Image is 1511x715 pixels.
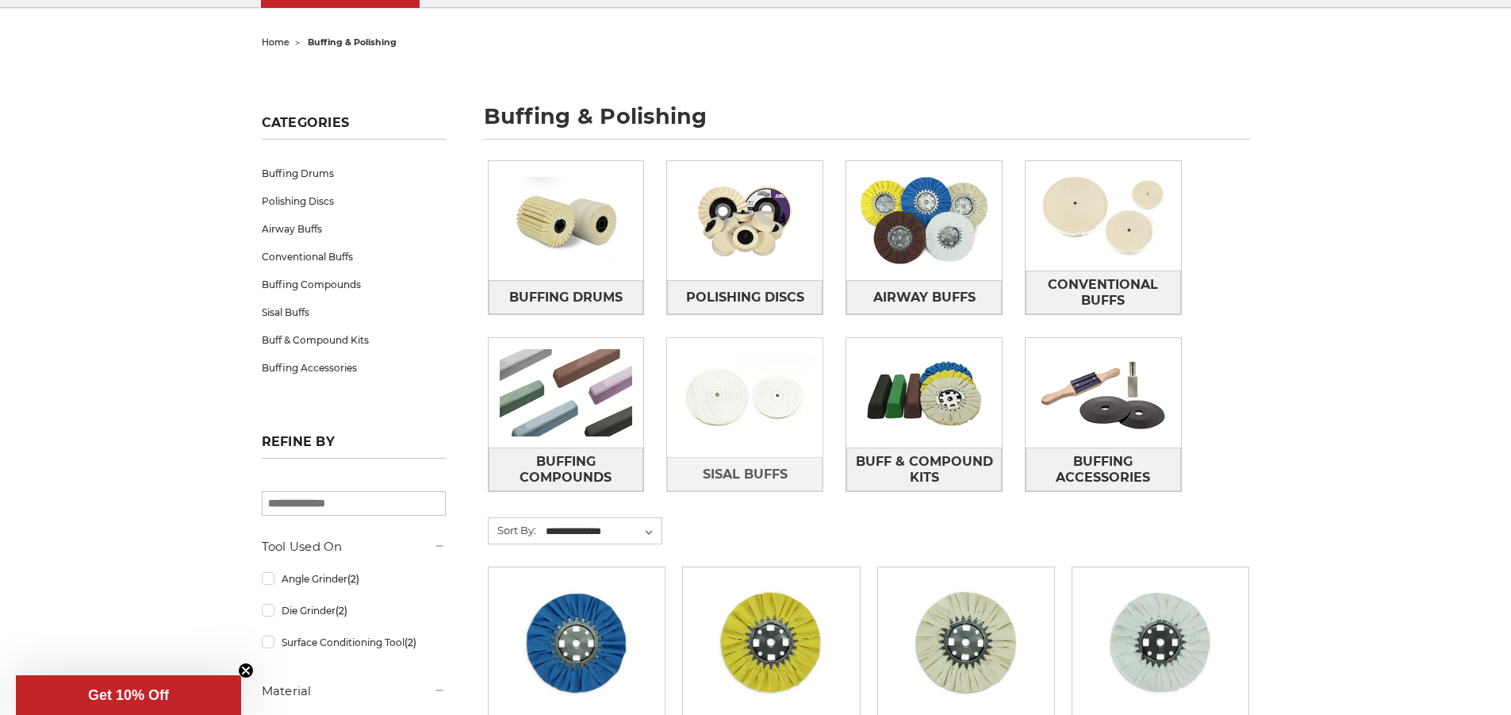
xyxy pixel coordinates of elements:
[686,284,804,311] span: Polishing Discs
[489,338,644,448] img: Buffing Compounds
[262,115,446,140] h5: Categories
[262,298,446,326] a: Sisal Buffs
[489,166,644,275] img: Buffing Drums
[667,166,823,275] img: Polishing Discs
[1026,161,1181,271] img: Conventional Buffs
[873,284,976,311] span: Airway Buffs
[509,284,623,311] span: Buffing Drums
[489,448,644,491] a: Buffing Compounds
[1026,271,1180,314] span: Conventional Buffs
[16,675,241,715] div: Get 10% OffClose teaser
[262,37,290,48] a: home
[262,215,446,243] a: Airway Buffs
[1026,448,1180,491] span: Buffing Accessories
[262,565,446,593] a: Angle Grinder
[262,187,446,215] a: Polishing Discs
[262,629,446,656] a: Surface Conditioning Tool
[336,605,347,617] span: (2)
[489,518,536,542] label: Sort By:
[903,579,1030,705] img: 8 inch untreated airway buffing wheel
[347,573,359,585] span: (2)
[88,687,169,703] span: Get 10% Off
[262,271,446,298] a: Buffing Compounds
[847,448,1001,491] span: Buff & Compound Kits
[846,448,1002,491] a: Buff & Compound Kits
[262,537,446,556] h5: Tool Used On
[846,166,1002,275] img: Airway Buffs
[543,520,662,544] select: Sort By:
[846,338,1002,448] img: Buff & Compound Kits
[262,243,446,271] a: Conventional Buffs
[262,682,446,701] h5: Material
[262,597,446,625] a: Die Grinder
[405,636,416,648] span: (2)
[667,280,823,314] a: Polishing Discs
[1026,338,1181,448] img: Buffing Accessories
[262,160,446,187] a: Buffing Drums
[262,354,446,382] a: Buffing Accessories
[703,461,788,488] span: Sisal Buffs
[262,326,446,354] a: Buff & Compound Kits
[513,579,640,705] img: blue mill treated 8 inch airway buffing wheel
[1026,448,1181,491] a: Buffing Accessories
[1026,271,1181,314] a: Conventional Buffs
[484,106,1250,140] h1: buffing & polishing
[846,280,1002,314] a: Airway Buffs
[1097,579,1224,705] img: 8 inch white domet flannel airway buffing wheel
[489,448,643,491] span: Buffing Compounds
[667,343,823,452] img: Sisal Buffs
[667,457,823,491] a: Sisal Buffs
[238,663,254,678] button: Close teaser
[262,434,446,459] h5: Refine by
[708,579,834,705] img: 8 x 3 x 5/8 airway buff yellow mill treatment
[308,37,397,48] span: buffing & polishing
[489,280,644,314] a: Buffing Drums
